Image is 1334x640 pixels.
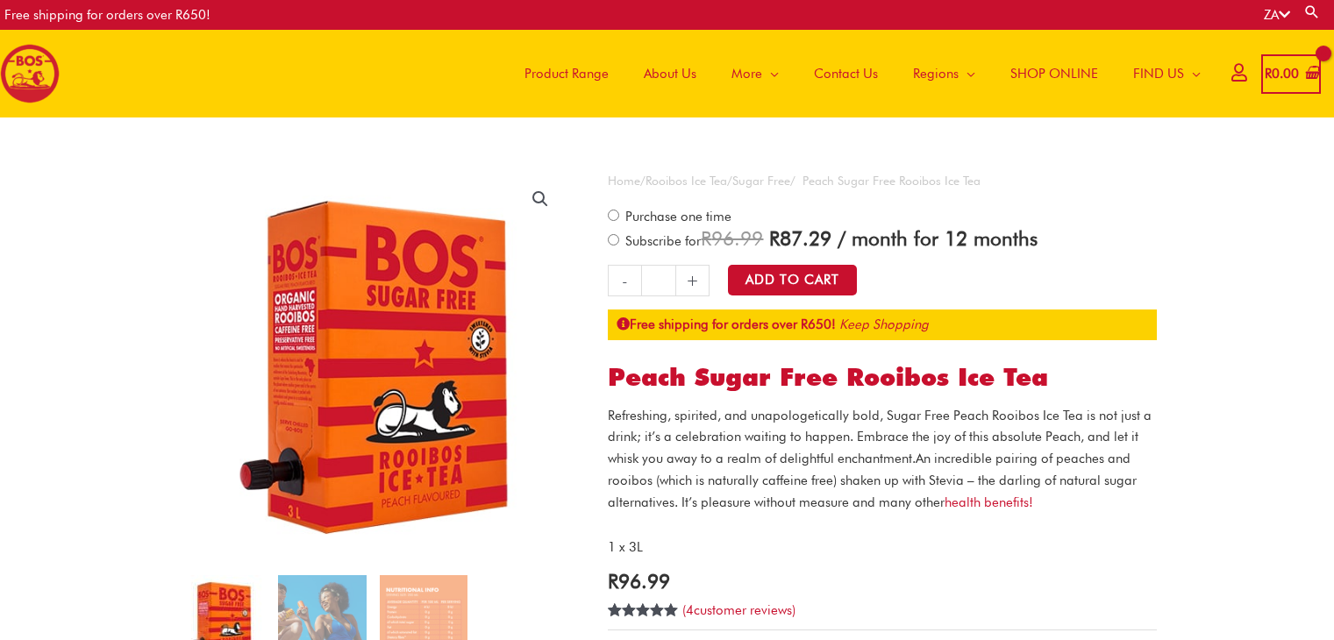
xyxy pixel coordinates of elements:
span: Contact Us [814,47,878,100]
p: 1 x 3L [608,537,1157,558]
a: View Shopping Cart, empty [1261,54,1321,94]
a: More [714,30,796,117]
span: Subscribe for [623,233,1038,249]
span: R [608,569,618,593]
a: - [608,265,641,296]
a: Keep Shopping [839,316,929,332]
a: Home [608,174,640,188]
span: 4 [686,602,694,618]
input: Purchase one time [608,210,619,221]
a: Sugar Free [732,174,790,188]
span: SHOP ONLINE [1010,47,1098,100]
span: FIND US [1133,47,1184,100]
nav: Site Navigation [494,30,1218,117]
a: health benefits! [945,494,1033,510]
a: Contact Us [796,30,895,117]
nav: Breadcrumb [608,170,1157,192]
a: About Us [626,30,714,117]
span: 4 [608,603,615,636]
span: Refreshing, spirited, and unapologetically bold, Sugar Free Peach Rooibos Ice Tea is not just a d... [608,408,1152,467]
p: An incredible pairing of peaches and rooibos (which is naturally caffeine free) shaken up with St... [608,405,1157,514]
h1: Peach Sugar Free Rooibos Ice Tea [608,363,1157,393]
span: 96.99 [701,226,763,250]
bdi: 0.00 [1265,66,1299,82]
span: Regions [913,47,959,100]
span: 87.29 [769,226,831,250]
span: Product Range [524,47,609,100]
span: R [701,226,711,250]
a: Product Range [507,30,626,117]
a: + [676,265,710,296]
strong: Free shipping for orders over R650! [617,316,836,332]
bdi: 96.99 [608,569,670,593]
span: R [1265,66,1272,82]
span: More [731,47,762,100]
a: Regions [895,30,993,117]
span: / month for 12 months [838,226,1038,250]
span: Purchase one time [623,209,731,224]
a: Rooibos Ice Tea [646,174,727,188]
span: R [769,226,780,250]
a: ZA [1264,7,1290,23]
button: Add to Cart [728,265,857,295]
input: Product quantity [641,265,675,296]
a: View full-screen image gallery [524,183,556,215]
a: (4customer reviews) [682,602,795,618]
a: Search button [1303,4,1321,20]
a: SHOP ONLINE [993,30,1116,117]
input: Subscribe for / month for 12 months [608,234,619,245]
span: About Us [644,47,696,100]
img: Peach Sugar Free Rooibos Ice Tea [177,170,569,562]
